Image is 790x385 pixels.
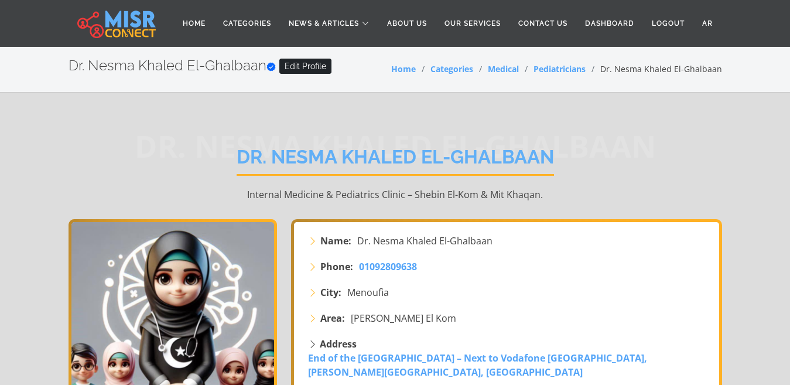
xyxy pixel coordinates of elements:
[359,260,417,273] span: 01092809638
[266,62,276,71] svg: Verified account
[436,12,509,35] a: Our Services
[586,63,722,75] li: Dr. Nesma Khaled El-Ghalbaan
[320,285,341,299] strong: City:
[509,12,576,35] a: Contact Us
[320,311,345,325] strong: Area:
[308,352,647,379] a: End of the [GEOGRAPHIC_DATA] – Next to Vodafone [GEOGRAPHIC_DATA], [PERSON_NAME][GEOGRAPHIC_DATA]...
[320,260,353,274] strong: Phone:
[533,63,586,74] a: Pediatricians
[280,12,378,35] a: News & Articles
[214,12,280,35] a: Categories
[359,260,417,274] a: 01092809638
[378,12,436,35] a: About Us
[693,12,721,35] a: AR
[351,311,456,325] span: [PERSON_NAME] El Kom
[347,285,389,299] span: Menoufia
[576,12,643,35] a: Dashboard
[279,59,331,74] a: Edit Profile
[69,188,722,202] p: Internal Medicine & Pediatrics Clinic – Shebin El-Kom & Mit Khaqan.
[488,63,519,74] a: Medical
[430,63,473,74] a: Categories
[320,234,351,248] strong: Name:
[237,146,554,176] h1: Dr. Nesma Khaled El-Ghalbaan
[289,18,359,29] span: News & Articles
[174,12,214,35] a: Home
[391,63,416,74] a: Home
[643,12,693,35] a: Logout
[320,338,357,350] strong: Address
[69,57,331,74] h2: Dr. Nesma Khaled El-Ghalbaan
[77,9,156,38] img: main.misr_connect
[357,234,493,248] span: Dr. Nesma Khaled El-Ghalbaan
